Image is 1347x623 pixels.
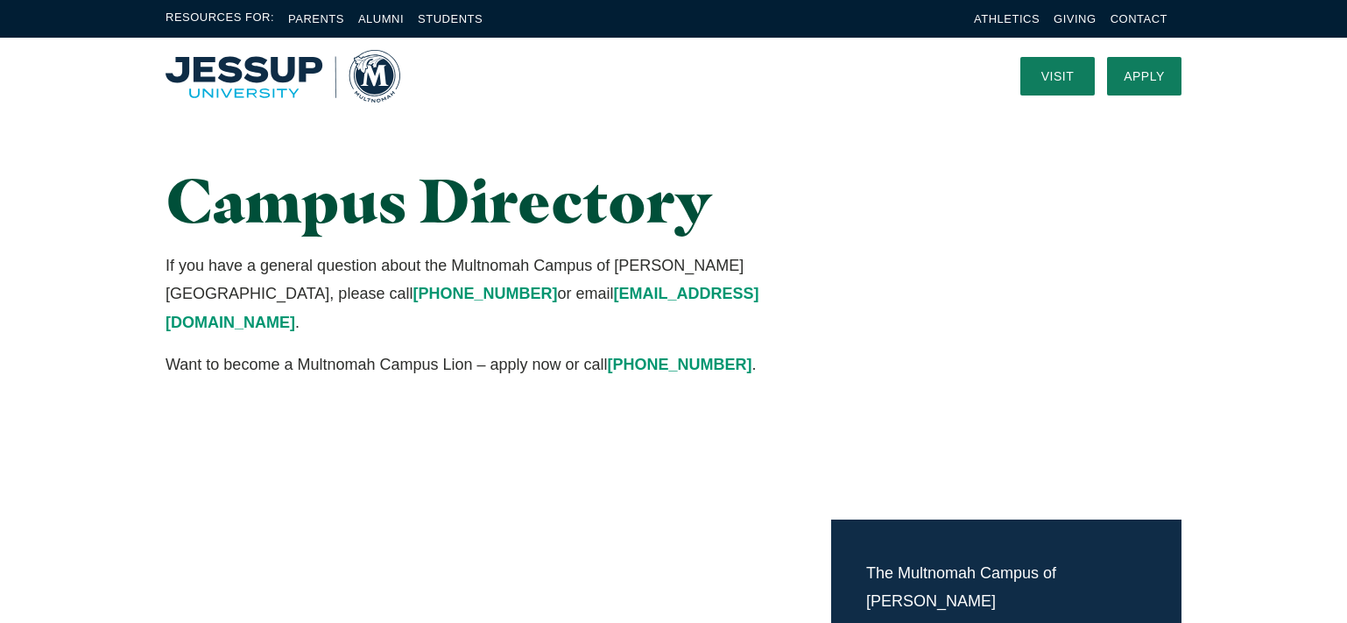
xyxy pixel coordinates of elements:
a: Giving [1054,12,1097,25]
a: Athletics [974,12,1040,25]
a: Parents [288,12,344,25]
a: [PHONE_NUMBER] [413,285,557,302]
a: Visit [1020,57,1095,96]
a: Contact [1111,12,1167,25]
a: Apply [1107,57,1181,96]
a: Alumni [358,12,404,25]
img: Multnomah University Logo [166,50,400,103]
span: Resources For: [166,9,274,29]
a: [EMAIL_ADDRESS][DOMAIN_NAME] [166,285,758,330]
a: Home [166,50,400,103]
a: Students [418,12,483,25]
a: [PHONE_NUMBER] [608,356,752,373]
p: Want to become a Multnomah Campus Lion – apply now or call . [166,350,832,379]
h1: Campus Directory [166,166,832,234]
p: If you have a general question about the Multnomah Campus of [PERSON_NAME][GEOGRAPHIC_DATA], plea... [166,251,832,336]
